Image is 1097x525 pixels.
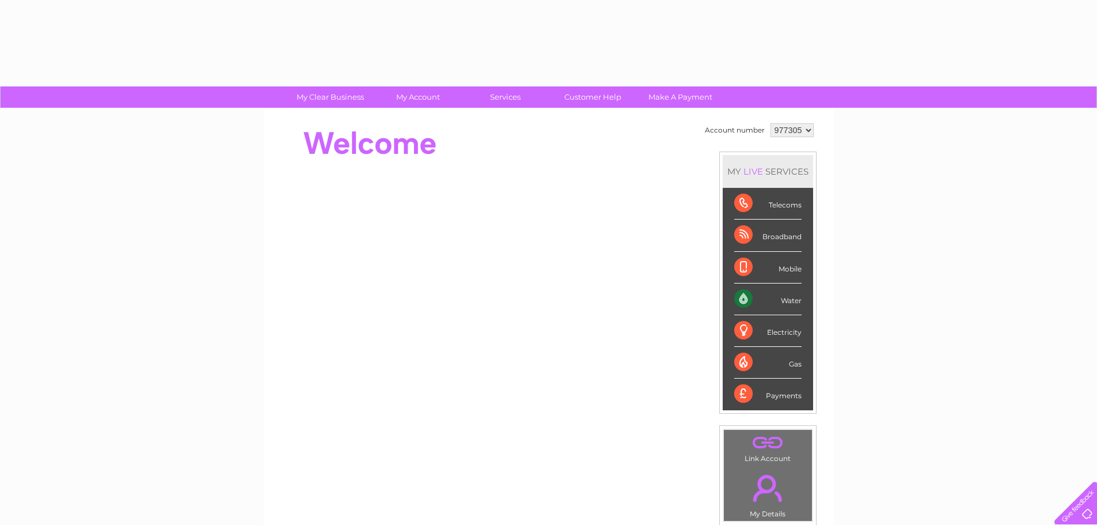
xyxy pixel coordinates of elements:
[723,429,813,466] td: Link Account
[734,347,802,379] div: Gas
[723,155,813,188] div: MY SERVICES
[734,284,802,315] div: Water
[458,86,553,108] a: Services
[283,86,378,108] a: My Clear Business
[734,379,802,410] div: Payments
[734,315,802,347] div: Electricity
[633,86,728,108] a: Make A Payment
[545,86,640,108] a: Customer Help
[727,433,809,453] a: .
[370,86,465,108] a: My Account
[734,220,802,251] div: Broadband
[741,166,765,177] div: LIVE
[727,468,809,508] a: .
[734,252,802,284] div: Mobile
[702,120,768,140] td: Account number
[723,465,813,522] td: My Details
[734,188,802,220] div: Telecoms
